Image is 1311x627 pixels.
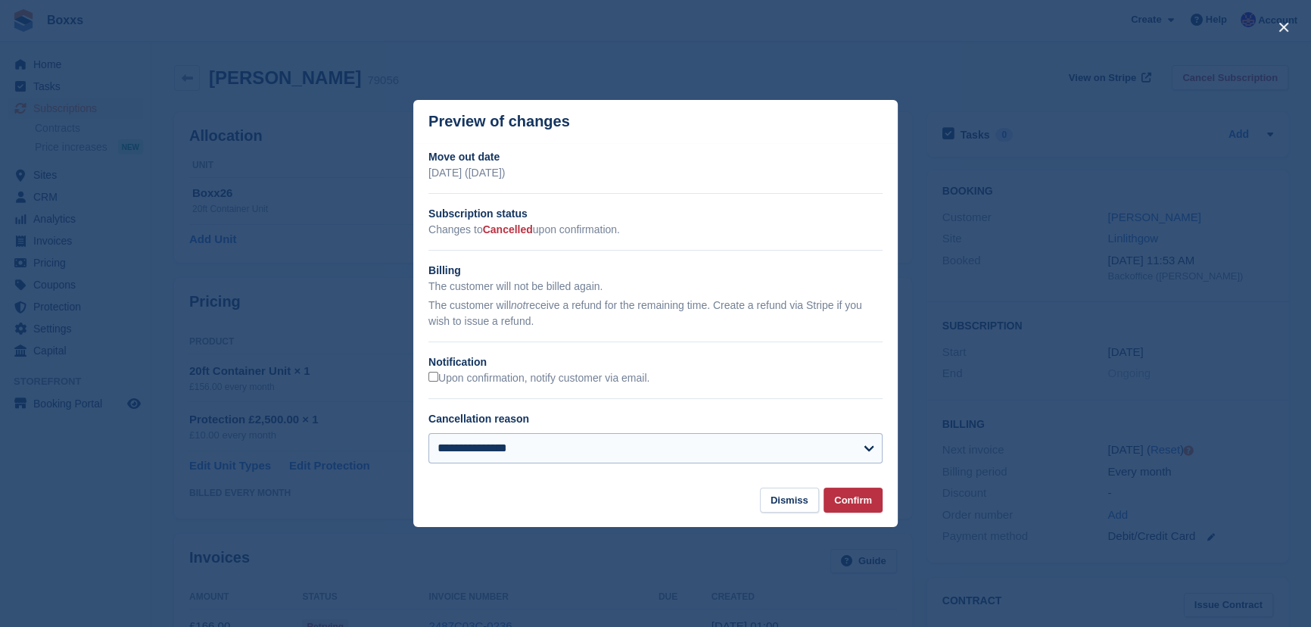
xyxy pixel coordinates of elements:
label: Upon confirmation, notify customer via email. [428,372,649,385]
h2: Subscription status [428,206,883,222]
p: The customer will not be billed again. [428,279,883,295]
p: Changes to upon confirmation. [428,222,883,238]
label: Cancellation reason [428,413,529,425]
input: Upon confirmation, notify customer via email. [428,372,438,382]
button: Dismiss [760,488,819,513]
button: Confirm [824,488,883,513]
button: close [1272,15,1296,39]
p: Preview of changes [428,113,570,130]
em: not [511,299,525,311]
p: [DATE] ([DATE]) [428,165,883,181]
span: Cancelled [483,223,533,236]
h2: Move out date [428,149,883,165]
p: The customer will receive a refund for the remaining time. Create a refund via Stripe if you wish... [428,298,883,329]
h2: Notification [428,354,883,370]
h2: Billing [428,263,883,279]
